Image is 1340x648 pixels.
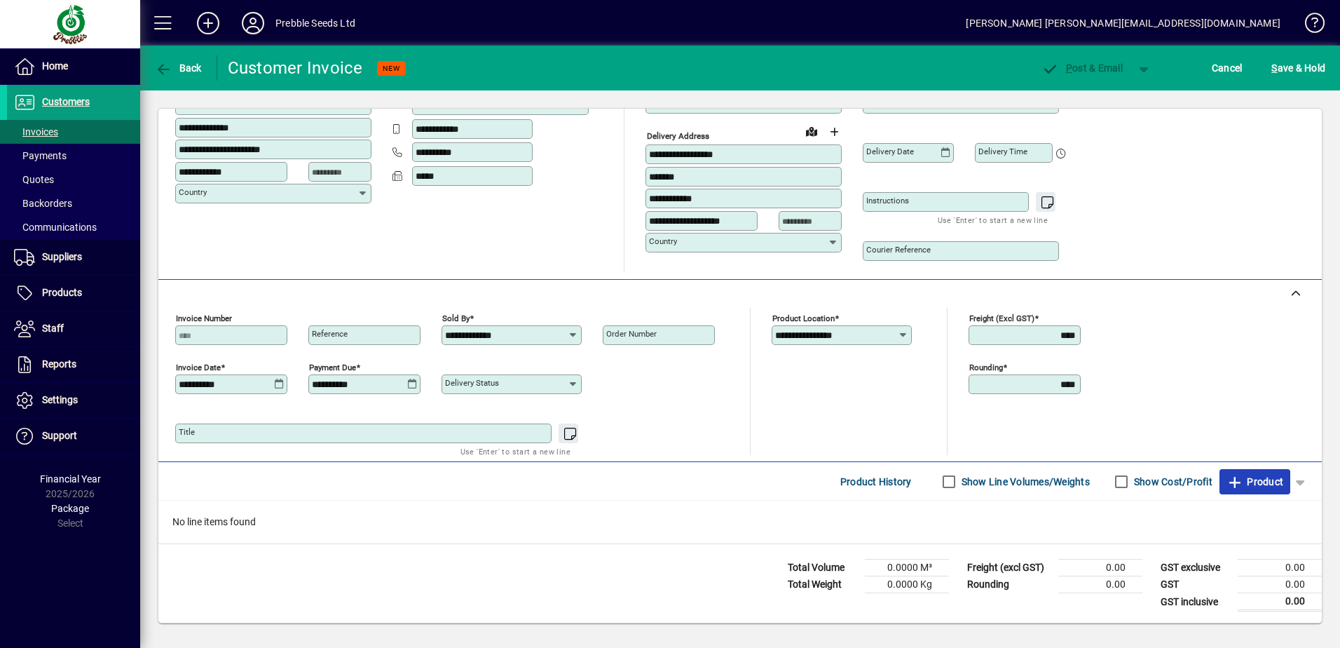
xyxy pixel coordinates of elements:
[865,560,949,576] td: 0.0000 M³
[1268,55,1329,81] button: Save & Hold
[151,55,205,81] button: Back
[7,419,140,454] a: Support
[228,57,363,79] div: Customer Invoice
[1212,57,1243,79] span: Cancel
[1294,3,1322,48] a: Knowledge Base
[42,430,77,441] span: Support
[7,120,140,144] a: Invoices
[42,394,78,405] span: Settings
[51,503,89,514] span: Package
[158,501,1322,544] div: No line items found
[823,121,845,143] button: Choose address
[7,311,140,346] a: Staff
[1154,593,1238,611] td: GST inclusive
[649,236,677,246] mat-label: Country
[866,147,914,156] mat-label: Delivery date
[781,560,865,576] td: Total Volume
[772,313,835,323] mat-label: Product location
[460,443,570,459] mat-hint: Use 'Enter' to start a new line
[14,198,72,209] span: Backorders
[781,576,865,593] td: Total Weight
[1066,62,1072,74] span: P
[1208,55,1246,81] button: Cancel
[14,126,58,137] span: Invoices
[606,329,657,339] mat-label: Order number
[14,174,54,185] span: Quotes
[14,150,67,161] span: Payments
[978,147,1027,156] mat-label: Delivery time
[14,222,97,233] span: Communications
[1238,560,1322,576] td: 0.00
[179,187,207,197] mat-label: Country
[966,12,1280,34] div: [PERSON_NAME] [PERSON_NAME][EMAIL_ADDRESS][DOMAIN_NAME]
[1226,471,1283,493] span: Product
[42,60,68,72] span: Home
[7,49,140,84] a: Home
[176,363,221,372] mat-label: Invoice date
[7,383,140,418] a: Settings
[155,62,202,74] span: Back
[938,212,1048,228] mat-hint: Use 'Enter' to start a new line
[7,276,140,311] a: Products
[275,12,355,34] div: Prebble Seeds Ltd
[7,191,140,215] a: Backorders
[1131,475,1212,489] label: Show Cost/Profit
[1154,560,1238,576] td: GST exclusive
[1058,576,1142,593] td: 0.00
[840,471,912,493] span: Product History
[835,469,917,494] button: Product History
[42,323,64,334] span: Staff
[7,347,140,382] a: Reports
[42,251,82,262] span: Suppliers
[1271,57,1325,79] span: ave & Hold
[176,313,232,323] mat-label: Invoice number
[1238,576,1322,593] td: 0.00
[1034,55,1130,81] button: Post & Email
[1041,62,1123,74] span: ost & Email
[7,215,140,239] a: Communications
[969,313,1034,323] mat-label: Freight (excl GST)
[442,313,470,323] mat-label: Sold by
[865,576,949,593] td: 0.0000 Kg
[866,196,909,205] mat-label: Instructions
[960,560,1058,576] td: Freight (excl GST)
[959,475,1090,489] label: Show Line Volumes/Weights
[960,576,1058,593] td: Rounding
[1154,576,1238,593] td: GST
[800,120,823,142] a: View on map
[42,287,82,298] span: Products
[383,64,400,73] span: NEW
[309,363,356,372] mat-label: Payment due
[140,55,217,81] app-page-header-button: Back
[42,358,76,370] span: Reports
[312,329,348,339] mat-label: Reference
[186,11,231,36] button: Add
[42,96,90,107] span: Customers
[1219,469,1290,494] button: Product
[7,168,140,191] a: Quotes
[866,245,931,255] mat-label: Courier Reference
[445,378,499,388] mat-label: Delivery status
[179,427,195,437] mat-label: Title
[7,144,140,168] a: Payments
[1058,560,1142,576] td: 0.00
[1271,62,1277,74] span: S
[40,473,101,485] span: Financial Year
[7,240,140,275] a: Suppliers
[1238,593,1322,611] td: 0.00
[231,11,275,36] button: Profile
[969,363,1003,372] mat-label: Rounding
